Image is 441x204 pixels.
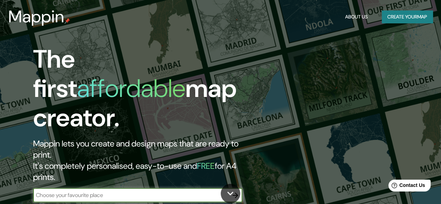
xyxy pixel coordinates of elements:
h1: affordable [77,72,185,105]
h3: Mappin [8,7,64,27]
h5: FREE [197,160,215,171]
h1: The first map creator. [33,45,254,138]
input: Choose your favourite place [33,191,228,199]
button: About Us [342,10,371,23]
button: Create yourmap [382,10,433,23]
img: mappin-pin [64,18,70,24]
h2: Mappin lets you create and design maps that are ready to print. It's completely personalised, eas... [33,138,254,183]
iframe: Help widget launcher [379,177,433,196]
